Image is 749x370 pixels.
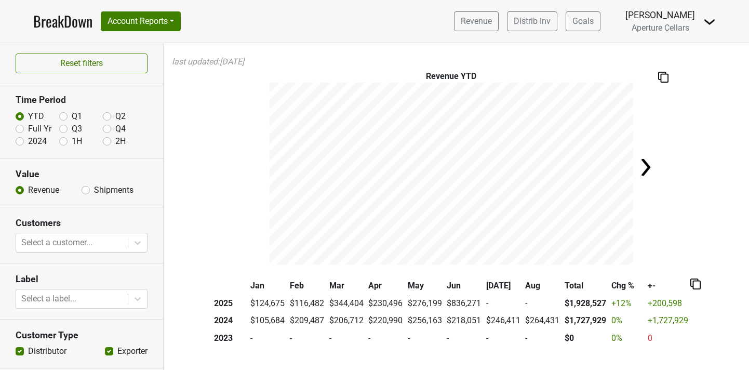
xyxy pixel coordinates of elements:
a: Goals [566,11,600,31]
td: $344,404 [327,295,366,312]
th: $1,928,527 [562,295,609,312]
td: $836,271 [445,295,484,312]
td: - [445,329,484,347]
label: Full Yr [28,123,51,135]
th: Feb [287,277,327,295]
label: Distributor [28,345,66,358]
td: $276,199 [405,295,445,312]
a: BreakDown [33,10,92,32]
td: - [248,329,288,347]
h3: Value [16,169,148,180]
label: Exporter [117,345,148,358]
span: Aperture Cellars [632,23,689,33]
div: [PERSON_NAME] [625,8,695,22]
label: Q4 [115,123,126,135]
label: Q1 [72,110,82,123]
td: - [484,295,523,312]
h3: Label [16,274,148,285]
th: 2024 [212,312,248,330]
img: Arrow right [635,157,656,178]
td: $230,496 [366,295,405,312]
img: Dropdown Menu [703,16,716,28]
label: Shipments [94,184,133,196]
button: Reset filters [16,54,148,73]
label: Q2 [115,110,126,123]
td: - [523,329,563,347]
td: $220,990 [366,312,405,330]
th: Jun [445,277,484,295]
td: +1,727,929 [645,312,691,330]
em: last updated: [DATE] [172,57,244,67]
th: 2023 [212,329,248,347]
label: YTD [28,110,44,123]
td: - [523,295,563,312]
label: Q3 [72,123,82,135]
img: Copy to clipboard [690,279,701,289]
td: - [405,329,445,347]
h3: Time Period [16,95,148,105]
td: 0 [645,329,691,347]
h3: Customers [16,218,148,229]
div: Revenue YTD [270,70,633,83]
td: 0 % [609,329,645,347]
td: $246,411 [484,312,523,330]
td: $209,487 [287,312,327,330]
label: 2H [115,135,126,148]
th: Apr [366,277,405,295]
a: Revenue [454,11,499,31]
th: Jan [248,277,288,295]
td: - [484,329,523,347]
td: $105,684 [248,312,288,330]
td: $218,051 [445,312,484,330]
th: Mar [327,277,366,295]
img: Copy to clipboard [658,72,668,83]
h3: Customer Type [16,330,148,341]
th: 2025 [212,295,248,312]
td: +12 % [609,295,645,312]
button: Account Reports [101,11,181,31]
th: $1,727,929 [562,312,609,330]
td: - [327,329,366,347]
th: May [405,277,445,295]
td: 0 % [609,312,645,330]
td: - [287,329,327,347]
td: $264,431 [523,312,563,330]
td: $206,712 [327,312,366,330]
th: Total [562,277,609,295]
th: Chg % [609,277,645,295]
a: Distrib Inv [507,11,557,31]
th: [DATE] [484,277,523,295]
label: 1H [72,135,82,148]
td: $256,163 [405,312,445,330]
label: 2024 [28,135,47,148]
td: $116,482 [287,295,327,312]
th: Aug [523,277,563,295]
td: - [366,329,405,347]
th: $0 [562,329,609,347]
td: +200,598 [645,295,691,312]
th: +- [645,277,691,295]
td: $124,675 [248,295,288,312]
label: Revenue [28,184,59,196]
